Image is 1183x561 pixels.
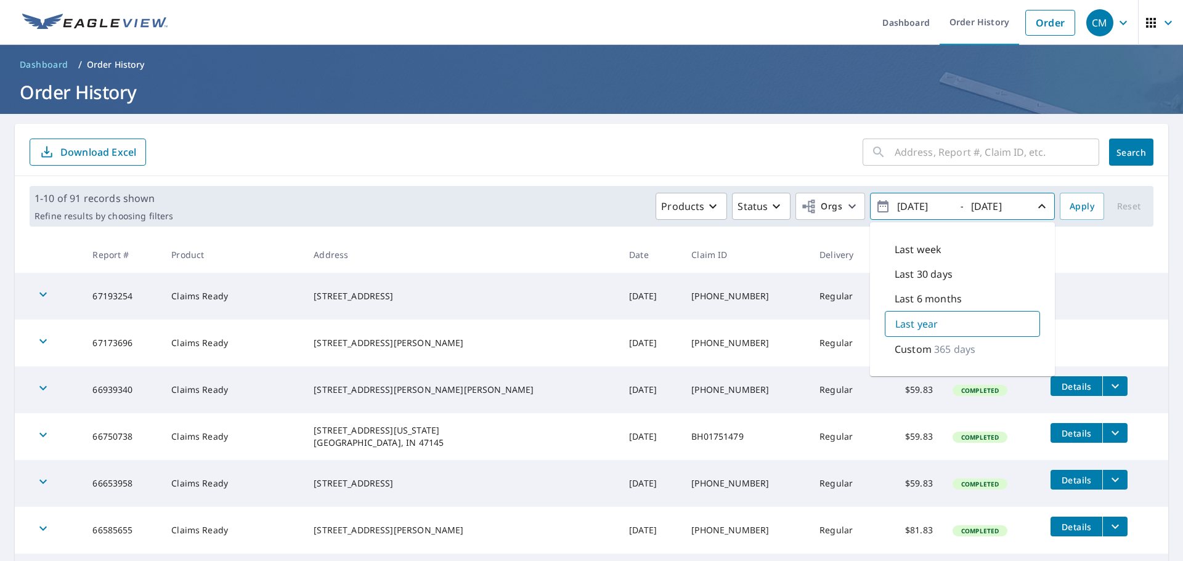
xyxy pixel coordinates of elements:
td: Regular [810,366,880,413]
td: Claims Ready [161,413,304,460]
th: Date [619,236,681,273]
button: - [870,193,1055,220]
td: 67193254 [83,273,161,320]
button: Search [1109,139,1153,166]
button: filesDropdownBtn-66939340 [1102,376,1128,396]
div: Custom365 days [885,337,1040,361]
td: Claims Ready [161,320,304,366]
a: Order [1025,10,1075,36]
td: Regular [810,507,880,554]
td: Regular [810,320,880,366]
input: yyyy/mm/dd [893,196,954,216]
p: Status [738,199,768,214]
th: Address [304,236,619,273]
td: 66653958 [83,460,161,507]
td: Claims Ready [161,366,304,413]
p: Refine results by choosing filters [35,211,173,222]
p: Last year [895,317,938,331]
button: detailsBtn-66750738 [1051,423,1102,443]
h1: Order History [15,79,1168,105]
div: [STREET_ADDRESS][PERSON_NAME] [314,524,609,536]
div: [STREET_ADDRESS] [314,477,609,490]
span: Details [1058,474,1095,486]
td: [DATE] [619,460,681,507]
span: Completed [954,433,1006,442]
button: filesDropdownBtn-66585655 [1102,517,1128,536]
button: detailsBtn-66653958 [1051,470,1102,490]
td: Regular [810,460,880,507]
div: Last 30 days [885,262,1040,286]
td: [DATE] [619,507,681,554]
span: Details [1058,521,1095,533]
p: Last 30 days [895,267,953,281]
div: [STREET_ADDRESS][PERSON_NAME][PERSON_NAME] [314,384,609,396]
button: Status [732,193,791,220]
span: Search [1119,147,1144,158]
span: Apply [1070,199,1094,214]
div: [STREET_ADDRESS][PERSON_NAME] [314,337,609,349]
span: Dashboard [20,59,68,71]
img: EV Logo [22,14,168,32]
p: 365 days [934,342,975,357]
a: Dashboard [15,55,73,75]
button: detailsBtn-66939340 [1051,376,1102,396]
td: $59.83 [880,460,943,507]
input: Address, Report #, Claim ID, etc. [895,135,1099,169]
td: Regular [810,413,880,460]
button: Orgs [795,193,865,220]
td: [DATE] [619,366,681,413]
span: Orgs [801,199,842,214]
span: Completed [954,386,1006,395]
p: Order History [87,59,145,71]
th: Product [161,236,304,273]
div: Last week [885,237,1040,262]
td: [DATE] [619,320,681,366]
div: [STREET_ADDRESS] [314,290,609,302]
p: Last 6 months [895,291,962,306]
button: filesDropdownBtn-66750738 [1102,423,1128,443]
td: Claims Ready [161,507,304,554]
td: 67173696 [83,320,161,366]
td: [DATE] [619,273,681,320]
li: / [78,57,82,72]
nav: breadcrumb [15,55,1168,75]
th: Delivery [810,236,880,273]
td: Claims Ready [161,273,304,320]
input: yyyy/mm/dd [967,196,1028,216]
td: $59.83 [880,413,943,460]
th: Report # [83,236,161,273]
td: Regular [810,273,880,320]
span: Completed [954,480,1006,488]
span: - [876,196,1049,217]
td: [DATE] [619,413,681,460]
td: Claims Ready [161,460,304,507]
p: Download Excel [60,145,136,159]
td: $81.83 [880,507,943,554]
td: BH01751479 [681,413,810,460]
p: Last week [895,242,941,257]
td: [PHONE_NUMBER] [681,366,810,413]
td: [PHONE_NUMBER] [681,460,810,507]
td: [PHONE_NUMBER] [681,320,810,366]
div: CM [1086,9,1113,36]
div: Last 6 months [885,286,1040,311]
button: detailsBtn-66585655 [1051,517,1102,536]
p: 1-10 of 91 records shown [35,191,173,206]
span: Details [1058,427,1095,439]
td: [PHONE_NUMBER] [681,507,810,554]
div: Last year [885,311,1040,337]
td: 66939340 [83,366,161,413]
button: Download Excel [30,139,146,166]
button: Products [656,193,727,220]
button: Apply [1060,193,1104,220]
td: 66585655 [83,507,161,554]
span: Completed [954,527,1006,535]
td: 66750738 [83,413,161,460]
button: filesDropdownBtn-66653958 [1102,470,1128,490]
p: Products [661,199,704,214]
td: $59.83 [880,366,943,413]
p: Custom [895,342,932,357]
span: Details [1058,381,1095,392]
td: [PHONE_NUMBER] [681,273,810,320]
div: [STREET_ADDRESS][US_STATE] [GEOGRAPHIC_DATA], IN 47145 [314,424,609,449]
